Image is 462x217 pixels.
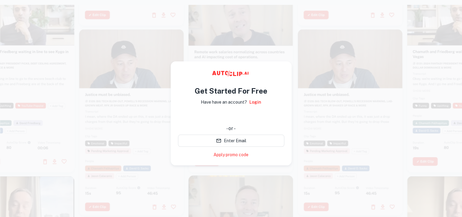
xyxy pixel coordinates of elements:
[175,110,287,123] iframe: Sign in with Google Button
[195,85,267,96] h4: Get Started For Free
[201,99,247,105] p: Have have an account?
[249,99,261,105] a: Login
[214,152,248,158] a: Apply promo code
[178,125,284,132] div: - or -
[178,135,284,147] button: Enter Email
